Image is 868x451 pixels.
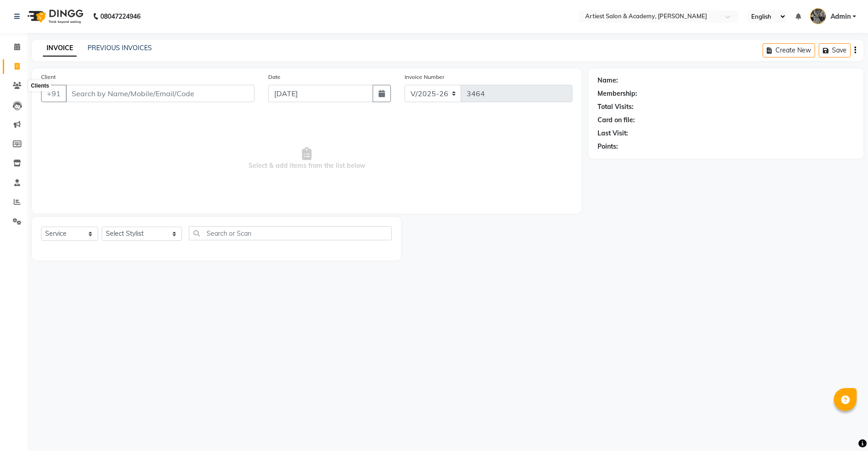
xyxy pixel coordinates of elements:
a: INVOICE [43,40,77,57]
div: Card on file: [598,115,635,125]
iframe: chat widget [830,415,859,442]
div: Last Visit: [598,129,628,138]
label: Date [268,73,281,81]
button: Save [819,43,851,57]
button: Create New [763,43,815,57]
span: Admin [831,12,851,21]
img: Admin [810,8,826,24]
label: Client [41,73,56,81]
div: Name: [598,76,618,85]
label: Invoice Number [405,73,444,81]
div: Points: [598,142,618,151]
b: 08047224946 [100,4,140,29]
button: +91 [41,85,67,102]
input: Search or Scan [189,226,391,240]
div: Clients [29,80,52,91]
span: Select & add items from the list below [41,113,572,204]
input: Search by Name/Mobile/Email/Code [66,85,255,102]
img: logo [23,4,86,29]
div: Membership: [598,89,637,98]
div: Total Visits: [598,102,634,112]
a: PREVIOUS INVOICES [88,44,152,52]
